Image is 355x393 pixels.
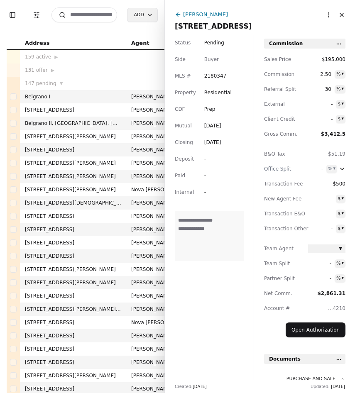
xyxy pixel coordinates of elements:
span: Address [25,39,49,48]
td: Belgrano II, [GEOGRAPHIC_DATA], [GEOGRAPHIC_DATA] [20,117,126,130]
div: Updated: [311,383,345,390]
span: [DATE] [331,384,345,389]
span: ...4210 [328,305,345,311]
span: Internal [175,188,194,196]
td: [STREET_ADDRESS][DEMOGRAPHIC_DATA] [20,196,126,210]
td: [STREET_ADDRESS] [20,143,126,156]
div: ▾ [341,225,344,232]
div: ▾ [341,259,344,267]
span: Status [175,39,191,47]
td: [PERSON_NAME] [126,130,186,143]
td: [STREET_ADDRESS][PERSON_NAME] [20,130,126,143]
span: Transaction E&O [264,210,301,218]
td: [STREET_ADDRESS] [20,342,126,356]
td: [PERSON_NAME] [126,170,186,183]
td: Nova [PERSON_NAME] [126,316,186,329]
span: [DATE] [193,384,207,389]
button: % [335,70,345,78]
span: Prep [204,106,215,112]
div: ▾ [341,115,344,122]
div: Purchase and Sale [286,376,345,383]
div: [PERSON_NAME] [183,10,228,19]
td: [PERSON_NAME] Kamali [126,263,186,276]
span: Pending [204,39,224,47]
td: [STREET_ADDRESS] [20,356,126,369]
td: [STREET_ADDRESS][PERSON_NAME] [20,183,126,196]
td: [PERSON_NAME] [126,276,186,289]
span: Property [175,88,196,97]
div: ▾ [333,165,335,172]
button: $ [336,195,345,203]
td: [PERSON_NAME] [126,329,186,342]
div: 159 active [25,53,121,61]
span: $3,412.5 [321,131,345,137]
td: [PERSON_NAME] [126,236,186,249]
button: Purchase and Sale [264,376,345,388]
span: Side [175,55,186,63]
span: - [308,100,333,108]
span: $51.19 [328,151,345,157]
span: Deposit [175,155,194,163]
span: New Agent Fee [264,195,301,203]
span: MLS # [175,72,191,80]
td: [STREET_ADDRESS] [20,249,126,263]
span: ▼ [339,245,342,252]
td: [PERSON_NAME] [126,289,186,303]
td: [PERSON_NAME] [126,143,186,156]
span: 2.50 [308,70,331,78]
span: 147 pending [25,79,56,88]
td: [STREET_ADDRESS][PERSON_NAME] [20,170,126,183]
div: 131 offer [25,66,121,74]
span: - [308,225,333,233]
span: Commission [269,39,303,48]
td: [PERSON_NAME] [126,90,186,103]
td: [STREET_ADDRESS] [20,316,126,329]
button: Open Authorization [286,322,345,337]
td: Nova [PERSON_NAME] [126,183,186,196]
span: Transaction Fee [264,180,301,188]
div: Office Split [264,165,301,173]
td: [PERSON_NAME] [126,156,186,170]
td: [PERSON_NAME] [126,223,186,236]
span: ▼ [60,80,63,87]
span: Client Credit [264,115,301,123]
span: Commission [264,70,301,78]
span: ▶ [51,67,54,74]
div: ▾ [341,195,344,202]
button: $ [336,115,345,123]
span: Team Split [264,259,301,268]
span: Net Comm. [264,289,301,298]
td: [PERSON_NAME] [126,342,186,356]
span: ▶ [54,54,58,61]
div: - [204,155,219,163]
button: % [335,274,345,283]
div: Buyer [204,55,219,63]
span: - [308,210,333,218]
div: [DATE] [204,122,221,130]
div: - [204,188,219,196]
span: B&O Tax [264,150,301,158]
td: [STREET_ADDRESS][PERSON_NAME][PERSON_NAME] [20,303,126,316]
span: - [308,165,323,173]
span: $195,000 [308,55,345,63]
span: $500 [308,180,345,188]
span: [STREET_ADDRESS] [175,20,345,32]
span: Sales Price [264,55,301,63]
div: ▾ [341,100,344,107]
div: Created: [175,383,207,390]
td: [STREET_ADDRESS][PERSON_NAME] [20,156,126,170]
td: [PERSON_NAME] [126,303,186,316]
button: % [335,85,345,93]
td: [PERSON_NAME] [126,249,186,263]
button: $ [336,210,345,218]
span: - [308,115,333,123]
span: Transaction Other [264,225,301,233]
td: [STREET_ADDRESS] [20,210,126,223]
span: CDF [175,105,185,113]
td: [STREET_ADDRESS] [20,329,126,342]
span: Account # [264,304,301,312]
div: - [204,171,219,180]
td: [STREET_ADDRESS] [20,236,126,249]
button: Add [127,8,158,22]
span: Gross Comm. [264,130,301,138]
